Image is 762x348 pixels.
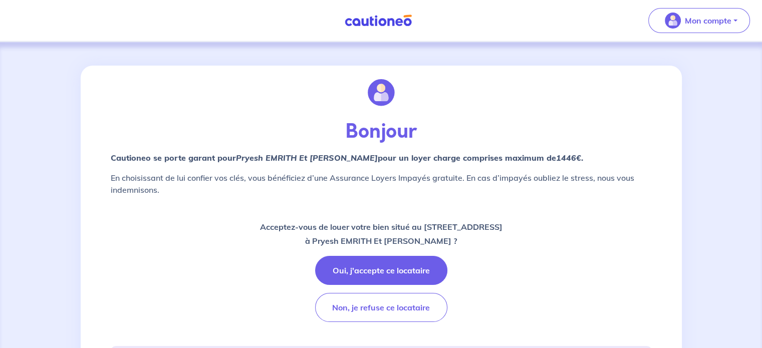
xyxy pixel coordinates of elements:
strong: Cautioneo se porte garant pour pour un loyer charge comprises maximum de . [111,153,583,163]
img: illu_account_valid_menu.svg [665,13,681,29]
button: Oui, j'accepte ce locataire [315,256,447,285]
p: Mon compte [685,15,731,27]
button: Non, je refuse ce locataire [315,293,447,322]
button: illu_account_valid_menu.svgMon compte [648,8,750,33]
em: Pryesh EMRITH Et [PERSON_NAME] [236,153,378,163]
p: En choisissant de lui confier vos clés, vous bénéficiez d’une Assurance Loyers Impayés gratuite. ... [111,172,652,196]
img: Cautioneo [341,15,416,27]
p: Bonjour [111,120,652,144]
p: Acceptez-vous de louer votre bien situé au [STREET_ADDRESS] à Pryesh EMRITH Et [PERSON_NAME] ? [260,220,502,248]
img: illu_account.svg [368,79,395,106]
em: 1446€ [556,153,581,163]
